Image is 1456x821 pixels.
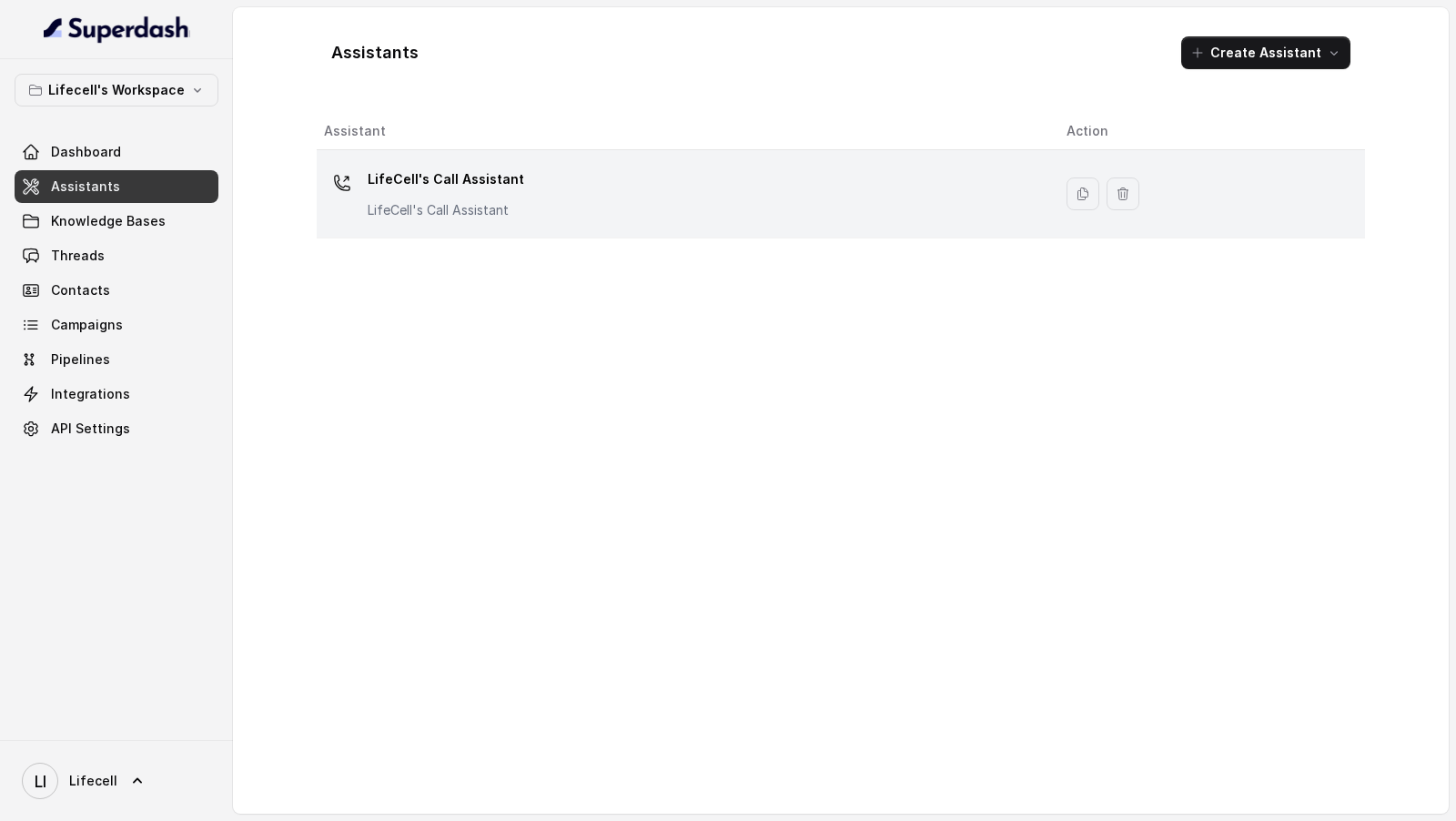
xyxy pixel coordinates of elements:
[368,201,524,219] p: LifeCell's Call Assistant
[368,165,524,194] p: LifeCell's Call Assistant
[1052,113,1365,150] th: Action
[15,205,218,238] a: Knowledge Bases
[317,113,1052,150] th: Assistant
[51,247,105,265] span: Threads
[1181,36,1350,69] button: Create Assistant
[69,772,117,790] span: Lifecell
[51,281,110,299] span: Contacts
[51,212,166,230] span: Knowledge Bases
[51,350,110,369] span: Pipelines
[48,79,185,101] p: Lifecell's Workspace
[15,274,218,307] a: Contacts
[51,143,121,161] span: Dashboard
[35,772,46,791] text: LI
[51,316,123,334] span: Campaigns
[44,15,190,44] img: light.svg
[51,177,120,196] span: Assistants
[15,170,218,203] a: Assistants
[15,378,218,410] a: Integrations
[15,239,218,272] a: Threads
[15,74,218,106] button: Lifecell's Workspace
[51,420,130,438] span: API Settings
[15,755,218,806] a: Lifecell
[15,343,218,376] a: Pipelines
[15,136,218,168] a: Dashboard
[15,309,218,341] a: Campaigns
[51,385,130,403] span: Integrations
[331,38,419,67] h1: Assistants
[15,412,218,445] a: API Settings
